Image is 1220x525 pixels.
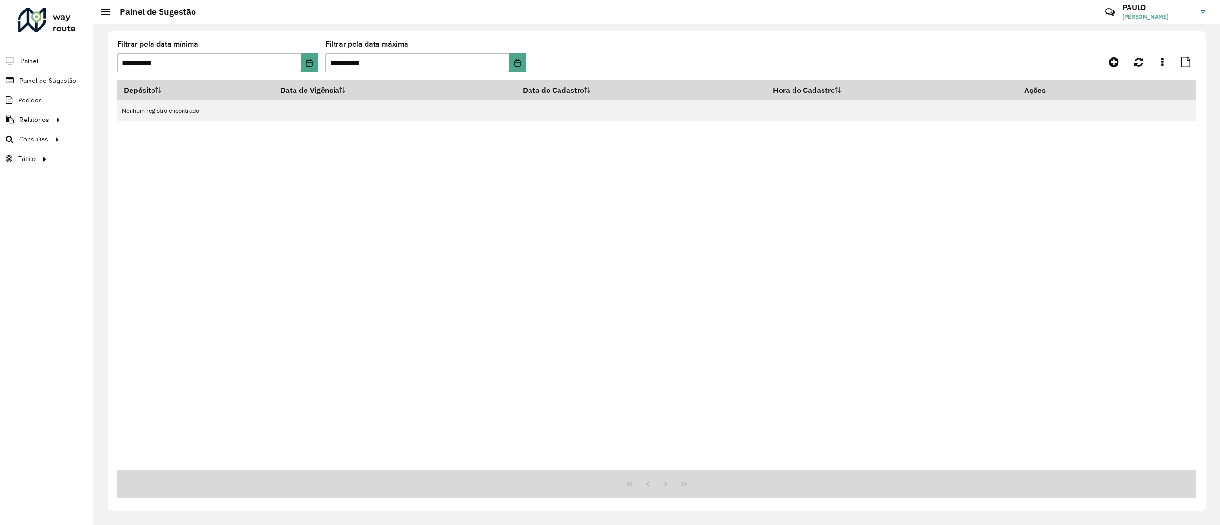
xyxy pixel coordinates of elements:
[1122,12,1194,21] span: [PERSON_NAME]
[20,56,38,66] span: Painel
[110,7,196,17] h2: Painel de Sugestão
[19,134,48,144] span: Consultas
[20,115,49,125] span: Relatórios
[301,53,317,72] button: Choose Date
[509,53,526,72] button: Choose Date
[274,80,516,100] th: Data de Vigência
[1122,3,1194,12] h3: PAULO
[325,39,408,50] label: Filtrar pela data máxima
[766,80,1018,100] th: Hora do Cadastro
[1099,2,1120,22] a: Contato Rápido
[117,39,198,50] label: Filtrar pela data mínima
[117,100,1196,121] td: Nenhum registro encontrado
[18,95,42,105] span: Pedidos
[20,76,76,86] span: Painel de Sugestão
[117,80,274,100] th: Depósito
[516,80,766,100] th: Data do Cadastro
[1018,80,1075,100] th: Ações
[18,154,36,164] span: Tático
